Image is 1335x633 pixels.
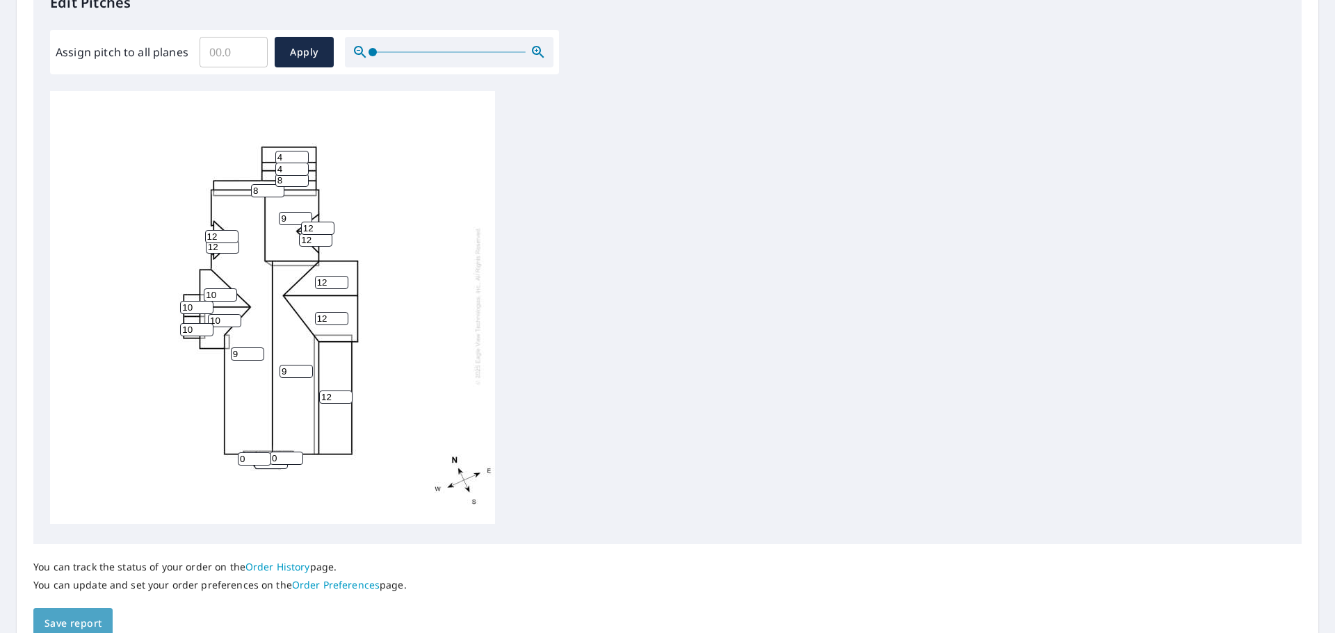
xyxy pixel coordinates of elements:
p: You can update and set your order preferences on the page. [33,579,407,591]
a: Order History [245,560,310,573]
a: Order Preferences [292,578,380,591]
span: Save report [44,615,102,632]
label: Assign pitch to all planes [56,44,188,60]
button: Apply [275,37,334,67]
input: 00.0 [200,33,268,72]
p: You can track the status of your order on the page. [33,561,407,573]
span: Apply [286,44,323,61]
